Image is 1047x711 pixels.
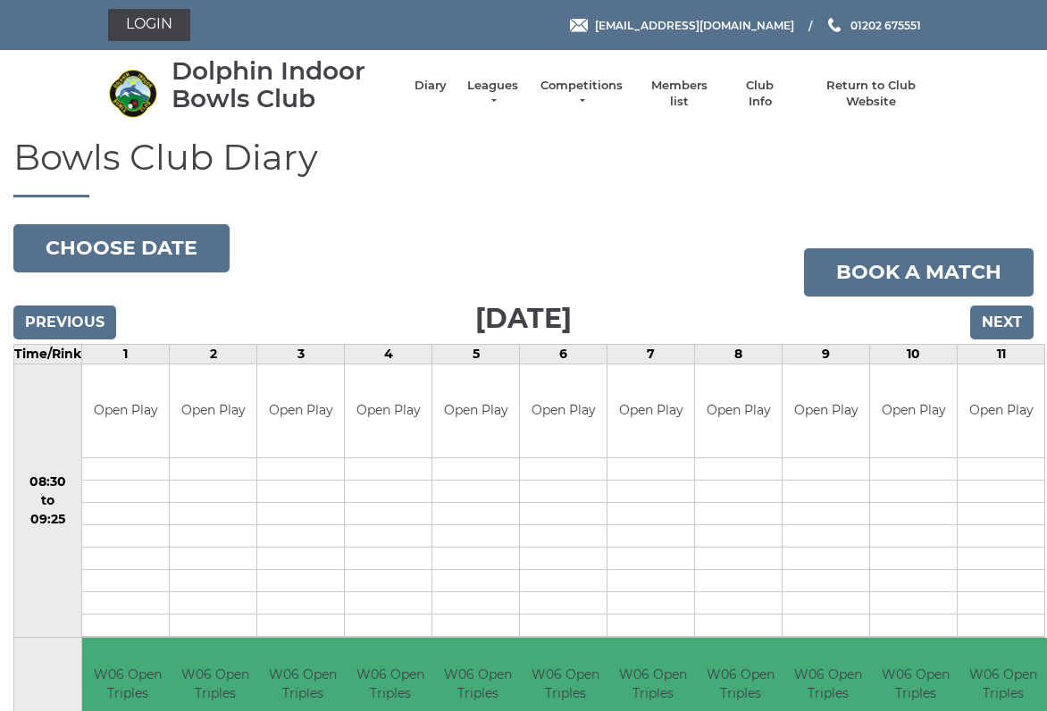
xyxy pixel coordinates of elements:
td: Time/Rink [14,344,82,364]
a: Competitions [539,78,624,110]
td: Open Play [958,364,1044,458]
td: 2 [170,344,257,364]
input: Previous [13,305,116,339]
h1: Bowls Club Diary [13,138,1034,197]
td: Open Play [695,364,782,458]
td: Open Play [257,364,344,458]
a: Login [108,9,190,41]
a: Leagues [465,78,521,110]
a: Club Info [734,78,786,110]
td: 5 [432,344,520,364]
td: Open Play [607,364,694,458]
a: Book a match [804,248,1034,297]
img: Email [570,19,588,32]
td: 9 [783,344,870,364]
td: 08:30 to 09:25 [14,364,82,638]
td: 1 [82,344,170,364]
a: Email [EMAIL_ADDRESS][DOMAIN_NAME] [570,17,794,34]
td: 11 [958,344,1045,364]
td: Open Play [432,364,519,458]
td: Open Play [520,364,607,458]
td: Open Play [783,364,869,458]
input: Next [970,305,1034,339]
td: Open Play [870,364,957,458]
td: 3 [257,344,345,364]
a: Members list [641,78,716,110]
span: [EMAIL_ADDRESS][DOMAIN_NAME] [595,18,794,31]
img: Dolphin Indoor Bowls Club [108,69,157,118]
td: 7 [607,344,695,364]
td: 10 [870,344,958,364]
td: 8 [695,344,783,364]
img: Phone us [828,18,841,32]
td: Open Play [82,364,169,458]
a: Diary [415,78,447,94]
div: Dolphin Indoor Bowls Club [172,57,397,113]
td: Open Play [345,364,431,458]
td: Open Play [170,364,256,458]
td: 6 [520,344,607,364]
td: 4 [345,344,432,364]
button: Choose date [13,224,230,272]
a: Phone us 01202 675551 [825,17,921,34]
a: Return to Club Website [804,78,939,110]
span: 01202 675551 [850,18,921,31]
